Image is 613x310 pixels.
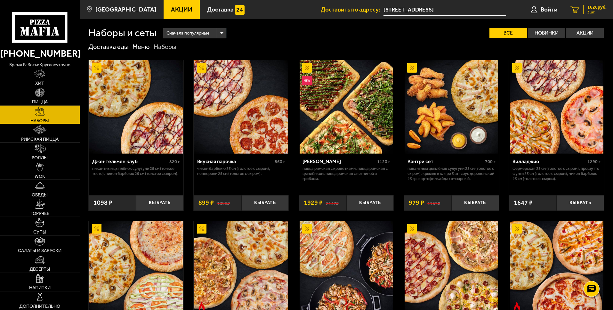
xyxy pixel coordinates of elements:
[30,118,49,123] span: Наборы
[35,81,44,86] span: Хит
[509,60,604,154] a: АкционныйВилладжио
[32,99,48,104] span: Пицца
[154,43,176,51] div: Наборы
[302,63,312,73] img: Акционный
[88,28,157,38] h1: Наборы и сеты
[587,159,601,164] span: 1290 г
[136,195,183,211] button: Выбрать
[133,43,153,51] a: Меню-
[194,60,289,154] a: АкционныйВкусная парочка
[217,200,230,206] s: 1098 ₽
[32,155,48,160] span: Роллы
[346,195,394,211] button: Выбрать
[32,193,48,197] span: Обеды
[510,60,603,154] img: Вилладжио
[383,4,506,16] input: Ваш адрес доставки
[512,224,522,234] img: Акционный
[275,159,285,164] span: 860 г
[235,5,245,15] img: 15daf4d41897b9f0e9f617042186c801.svg
[404,60,499,154] a: АкционныйКантри сет
[377,159,390,164] span: 1120 г
[88,43,132,51] a: Доставка еды-
[409,200,424,206] span: 979 ₽
[35,174,45,179] span: WOK
[427,200,440,206] s: 1167 ₽
[302,224,312,234] img: Акционный
[302,158,376,164] div: [PERSON_NAME]
[512,166,601,181] p: Фермерская 25 см (толстое с сыром), Прошутто Фунги 25 см (толстое с сыром), Чикен Барбекю 25 см (...
[587,10,607,14] span: 3 шт.
[405,60,498,154] img: Кантри сет
[383,4,506,16] span: Россия, Санкт-Петербург, Октябрьская набережная, 124к7
[326,200,339,206] s: 2147 ₽
[18,248,61,253] span: Салаты и закуски
[557,195,604,211] button: Выбрать
[207,6,234,12] span: Доставка
[197,63,206,73] img: Акционный
[512,158,586,164] div: Вилладжио
[29,285,51,290] span: Напитки
[451,195,499,211] button: Выбрать
[30,211,49,216] span: Горячее
[197,166,285,176] p: Чикен Барбекю 25 см (толстое с сыром), Пепперони 25 см (толстое с сыром).
[302,76,312,85] img: Новинка
[566,28,604,38] label: Акции
[587,5,607,10] span: 1626 руб.
[241,195,289,211] button: Выбрать
[92,158,168,164] div: Джентельмен клуб
[92,63,101,73] img: Акционный
[407,166,496,181] p: Пикантный цыплёнок сулугуни 25 см (толстое с сыром), крылья в кляре 5 шт соус деревенский 25 гр, ...
[299,60,394,154] a: АкционныйНовинкаМама Миа
[93,200,112,206] span: 1098 ₽
[92,166,180,176] p: Пикантный цыплёнок сулугуни 25 см (тонкое тесто), Чикен Барбекю 25 см (толстое с сыром).
[541,6,558,12] span: Войти
[485,159,496,164] span: 700 г
[300,60,393,154] img: Мама Миа
[166,27,209,39] span: Сначала популярные
[407,224,417,234] img: Акционный
[489,28,527,38] label: Все
[197,158,273,164] div: Вкусная парочка
[321,6,383,12] span: Доставить по адресу:
[197,224,206,234] img: Акционный
[194,60,288,154] img: Вкусная парочка
[198,200,214,206] span: 899 ₽
[407,158,483,164] div: Кантри сет
[304,200,323,206] span: 1929 ₽
[29,267,50,272] span: Десерты
[302,166,391,181] p: Пицца Римская с креветками, Пицца Римская с цыплёнком, Пицца Римская с ветчиной и грибами.
[169,159,180,164] span: 820 г
[92,224,101,234] img: Акционный
[19,304,60,309] span: Дополнительно
[95,6,156,12] span: [GEOGRAPHIC_DATA]
[514,200,533,206] span: 1647 ₽
[528,28,566,38] label: Новинки
[33,230,46,234] span: Супы
[512,63,522,73] img: Акционный
[21,137,59,142] span: Римская пицца
[89,60,184,154] a: АкционныйДжентельмен клуб
[89,60,183,154] img: Джентельмен клуб
[171,6,192,12] span: Акции
[407,63,417,73] img: Акционный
